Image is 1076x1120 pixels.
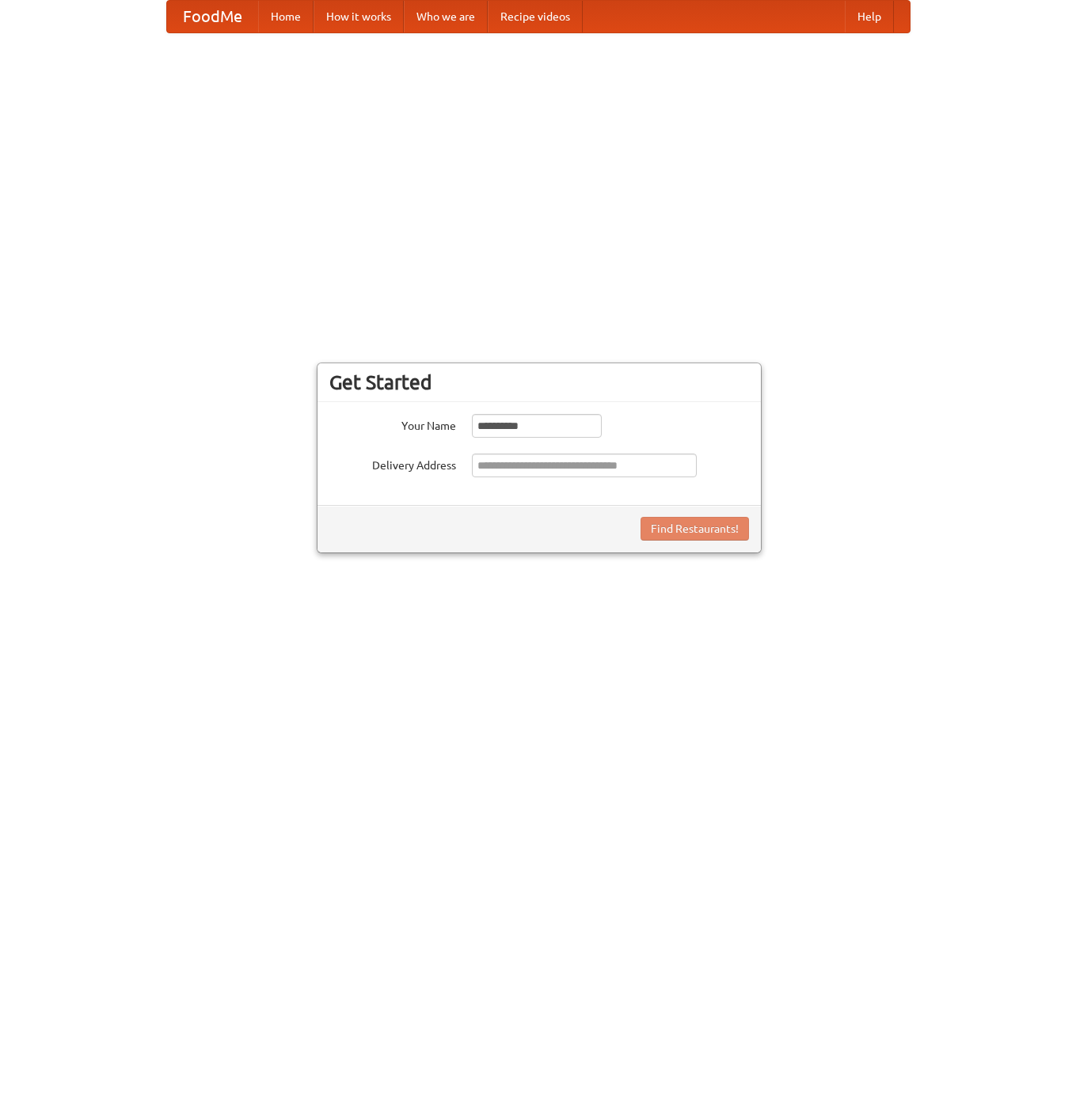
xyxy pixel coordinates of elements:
a: Help [845,1,894,32]
h3: Get Started [329,370,749,394]
a: How it works [314,1,404,32]
a: FoodMe [167,1,258,32]
label: Your Name [329,414,456,434]
a: Recipe videos [488,1,583,32]
label: Delivery Address [329,454,456,473]
a: Home [258,1,314,32]
button: Find Restaurants! [641,517,749,541]
a: Who we are [404,1,488,32]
